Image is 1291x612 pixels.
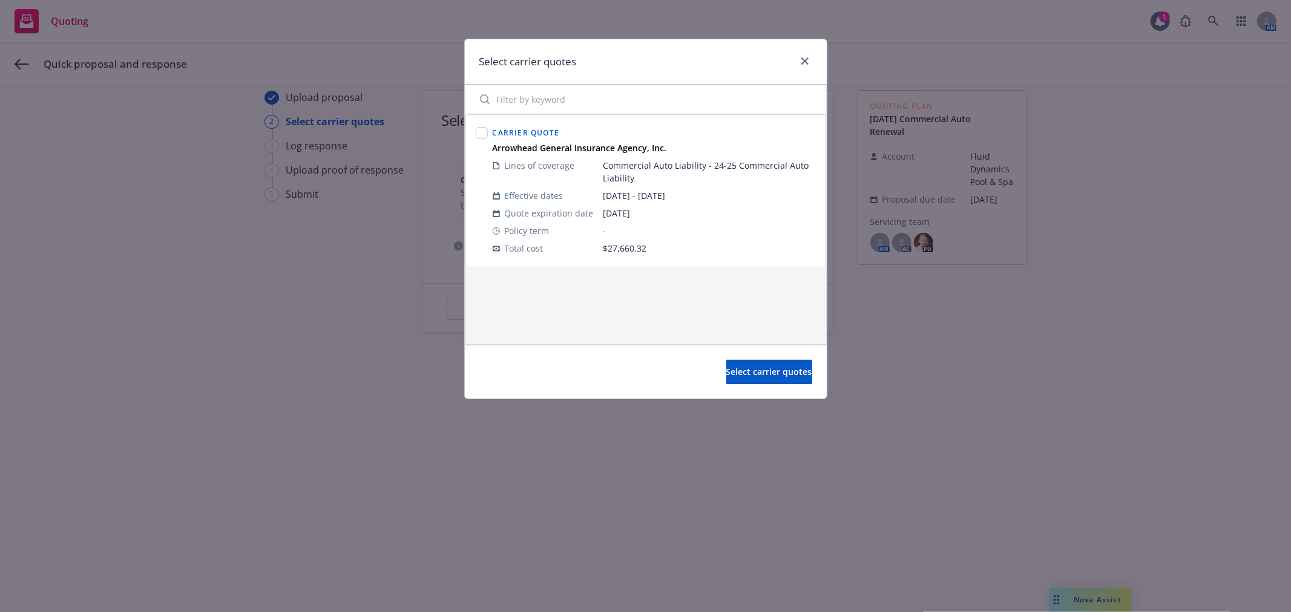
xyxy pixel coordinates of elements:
h1: Select carrier quotes [479,54,577,70]
strong: Arrowhead General Insurance Agency, Inc. [493,142,667,154]
button: Select carrier quotes [726,360,812,384]
span: [DATE] [603,207,816,220]
span: Policy term [505,224,550,237]
span: Select carrier quotes [726,366,812,377]
span: Commercial Auto Liability - 24-25 Commercial Auto Liability [603,159,816,184]
a: close [798,54,812,68]
span: Carrier Quote [493,128,560,138]
span: Lines of coverage [505,159,575,172]
span: $27,660.32 [603,243,647,254]
span: - [603,224,816,237]
span: Quote expiration date [505,207,594,220]
span: Total cost [505,242,544,255]
input: Filter by keyword [473,87,819,111]
span: [DATE] - [DATE] [603,189,816,202]
span: Effective dates [505,189,563,202]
